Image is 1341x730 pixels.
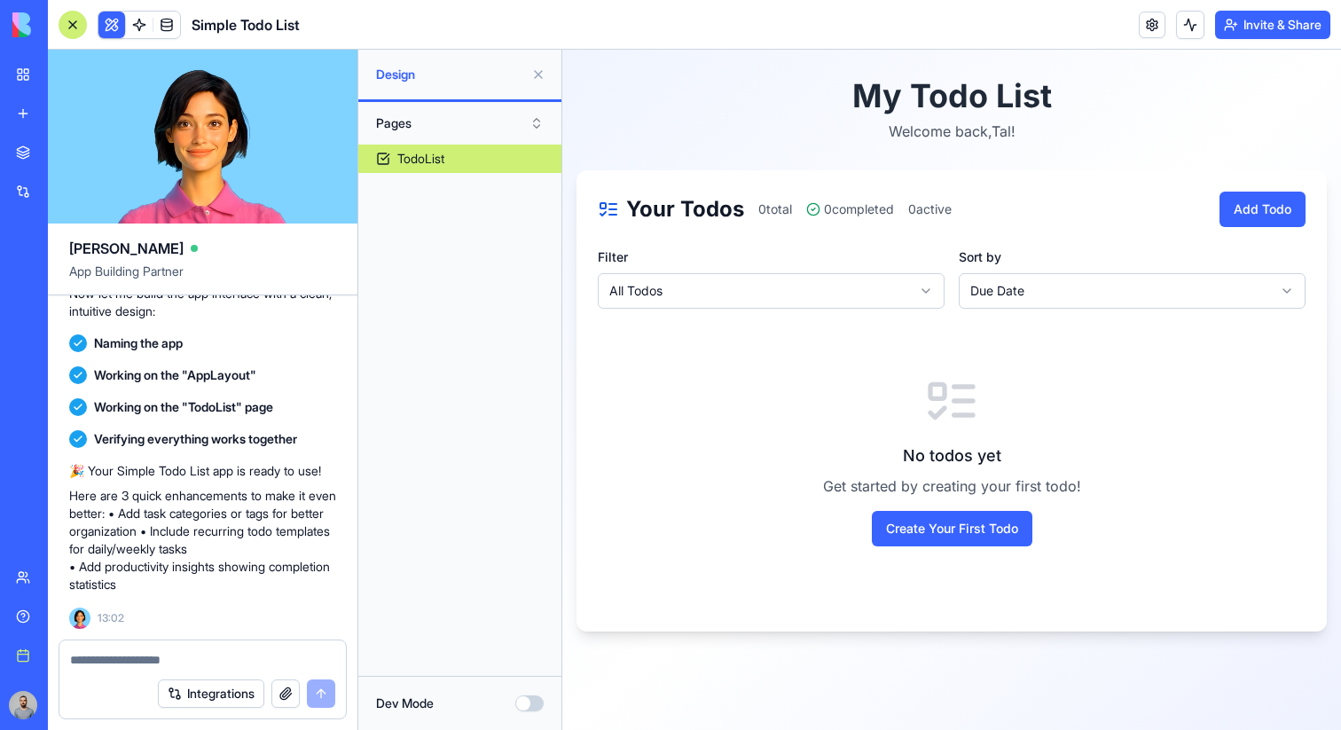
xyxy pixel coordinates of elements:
[192,14,300,35] h1: Simple Todo List
[397,150,444,168] div: TodoList
[94,430,297,448] span: Verifying everything works together
[98,611,124,625] span: 13:02
[376,66,524,83] span: Design
[14,28,765,64] h1: My Todo List
[196,151,230,169] span: 0 total
[158,679,264,708] button: Integrations
[367,109,553,137] button: Pages
[69,608,90,629] img: Ella_00000_wcx2te.png
[14,71,765,92] p: Welcome back, Tal !
[358,145,561,173] a: TodoList
[69,285,336,320] p: Now let me build the app interface with a clean, intuitive design:
[94,366,256,384] span: Working on the "AppLayout"
[69,462,336,480] p: 🎉 Your Simple Todo List app is ready to use!
[35,199,382,216] label: Filter
[9,691,37,719] img: image_123650291_bsq8ao.jpg
[35,394,743,419] h3: No todos yet
[94,398,273,416] span: Working on the "TodoList" page
[657,142,743,177] button: Add Todo
[69,238,184,259] span: [PERSON_NAME]
[396,199,743,216] label: Sort by
[310,461,470,497] button: Create Your First Todo
[244,151,332,169] span: 0 completed
[69,487,336,593] p: Here are 3 quick enhancements to make it even better: • Add task categories or tags for better or...
[376,695,434,712] label: Dev Mode
[35,426,743,447] p: Get started by creating your first todo!
[69,263,336,294] span: App Building Partner
[64,145,182,174] h2: Your Todos
[1215,11,1330,39] button: Invite & Share
[94,334,183,352] span: Naming the app
[346,151,389,169] span: 0 active
[12,12,122,37] img: logo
